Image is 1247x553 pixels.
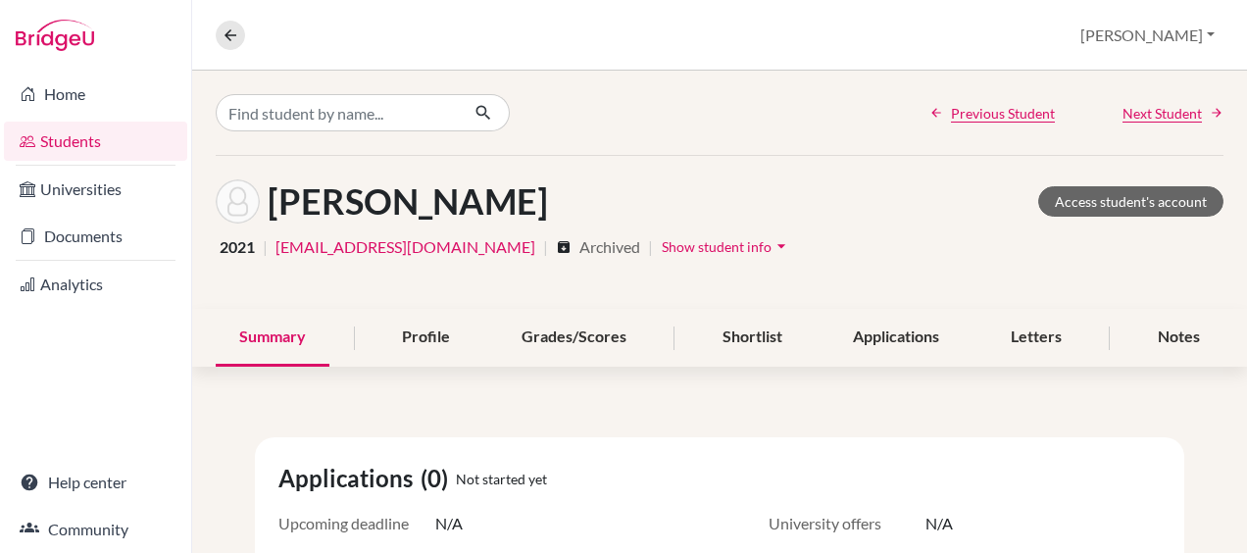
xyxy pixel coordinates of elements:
[1122,103,1202,124] span: Next Student
[556,239,572,255] i: archive
[987,309,1085,367] div: Letters
[4,265,187,304] a: Analytics
[220,235,255,259] span: 2021
[769,512,925,535] span: University offers
[435,512,463,535] span: N/A
[925,512,953,535] span: N/A
[275,235,535,259] a: [EMAIL_ADDRESS][DOMAIN_NAME]
[216,94,459,131] input: Find student by name...
[4,75,187,114] a: Home
[278,512,435,535] span: Upcoming deadline
[579,235,640,259] span: Archived
[699,309,806,367] div: Shortlist
[1134,309,1223,367] div: Notes
[421,461,456,496] span: (0)
[543,235,548,259] span: |
[829,309,963,367] div: Applications
[1072,17,1223,54] button: [PERSON_NAME]
[4,217,187,256] a: Documents
[772,236,791,256] i: arrow_drop_down
[498,309,650,367] div: Grades/Scores
[4,122,187,161] a: Students
[661,231,792,262] button: Show student infoarrow_drop_down
[662,238,772,255] span: Show student info
[378,309,474,367] div: Profile
[4,463,187,502] a: Help center
[648,235,653,259] span: |
[4,510,187,549] a: Community
[216,179,260,224] img: Maja Galåen's avatar
[929,103,1055,124] a: Previous Student
[951,103,1055,124] span: Previous Student
[1038,186,1223,217] a: Access student's account
[278,461,421,496] span: Applications
[1122,103,1223,124] a: Next Student
[456,469,547,489] span: Not started yet
[16,20,94,51] img: Bridge-U
[268,180,548,223] h1: [PERSON_NAME]
[4,170,187,209] a: Universities
[263,235,268,259] span: |
[216,309,329,367] div: Summary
